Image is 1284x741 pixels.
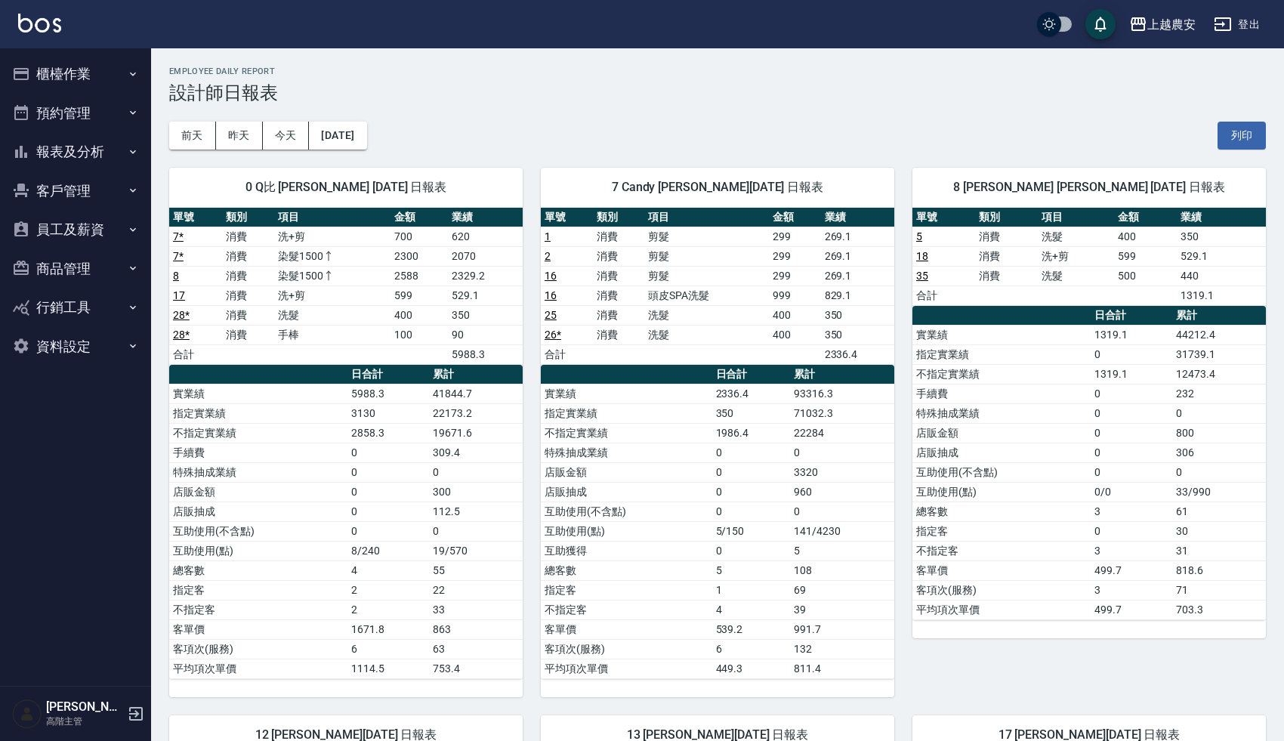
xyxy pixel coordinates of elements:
[644,325,768,344] td: 洗髮
[712,659,790,678] td: 449.3
[347,580,429,600] td: 2
[821,227,894,246] td: 269.1
[1091,364,1172,384] td: 1319.1
[347,560,429,580] td: 4
[6,288,145,327] button: 行銷工具
[222,305,275,325] td: 消費
[912,208,975,227] th: 單號
[541,443,712,462] td: 特殊抽成業績
[541,560,712,580] td: 總客數
[1114,208,1177,227] th: 金額
[169,560,347,580] td: 總客數
[712,365,790,384] th: 日合計
[1172,384,1266,403] td: 232
[912,502,1091,521] td: 總客數
[541,600,712,619] td: 不指定客
[712,580,790,600] td: 1
[790,423,894,443] td: 22284
[790,659,894,678] td: 811.4
[1172,306,1266,326] th: 累計
[12,699,42,729] img: Person
[1038,266,1114,286] td: 洗髮
[1091,482,1172,502] td: 0/0
[1091,344,1172,364] td: 0
[790,541,894,560] td: 5
[429,521,523,541] td: 0
[912,462,1091,482] td: 互助使用(不含點)
[429,659,523,678] td: 753.4
[541,541,712,560] td: 互助獲得
[429,482,523,502] td: 300
[644,246,768,266] td: 剪髮
[347,659,429,678] td: 1114.5
[712,560,790,580] td: 5
[1091,580,1172,600] td: 3
[541,639,712,659] td: 客項次(服務)
[448,208,523,227] th: 業績
[390,325,449,344] td: 100
[187,180,505,195] span: 0 Q比 [PERSON_NAME] [DATE] 日報表
[390,246,449,266] td: 2300
[6,94,145,133] button: 預約管理
[169,580,347,600] td: 指定客
[912,286,975,305] td: 合計
[263,122,310,150] button: 今天
[545,289,557,301] a: 16
[821,208,894,227] th: 業績
[644,227,768,246] td: 剪髮
[429,443,523,462] td: 309.4
[559,180,876,195] span: 7 Candy [PERSON_NAME][DATE] 日報表
[429,541,523,560] td: 19/570
[712,541,790,560] td: 0
[1172,521,1266,541] td: 30
[46,715,123,728] p: 高階主管
[916,250,928,262] a: 18
[790,502,894,521] td: 0
[912,600,1091,619] td: 平均項次單價
[821,266,894,286] td: 269.1
[390,227,449,246] td: 700
[169,82,1266,103] h3: 設計師日報表
[790,443,894,462] td: 0
[541,403,712,423] td: 指定實業績
[545,250,551,262] a: 2
[790,619,894,639] td: 991.7
[46,699,123,715] h5: [PERSON_NAME]
[821,305,894,325] td: 350
[448,286,523,305] td: 529.1
[912,423,1091,443] td: 店販金額
[6,210,145,249] button: 員工及薪資
[790,403,894,423] td: 71032.3
[769,286,821,305] td: 999
[712,502,790,521] td: 0
[1218,122,1266,150] button: 列印
[429,600,523,619] td: 33
[916,270,928,282] a: 35
[975,246,1038,266] td: 消費
[169,344,222,364] td: 合計
[347,502,429,521] td: 0
[1172,344,1266,364] td: 31739.1
[448,305,523,325] td: 350
[429,384,523,403] td: 41844.7
[593,266,645,286] td: 消費
[1091,560,1172,580] td: 499.7
[1177,227,1266,246] td: 350
[712,462,790,482] td: 0
[448,227,523,246] td: 620
[931,180,1248,195] span: 8 [PERSON_NAME] [PERSON_NAME] [DATE] 日報表
[541,521,712,541] td: 互助使用(點)
[912,521,1091,541] td: 指定客
[274,286,390,305] td: 洗+剪
[169,659,347,678] td: 平均項次單價
[541,482,712,502] td: 店販抽成
[1172,580,1266,600] td: 71
[18,14,61,32] img: Logo
[169,208,222,227] th: 單號
[274,246,390,266] td: 染髮1500↑
[222,325,275,344] td: 消費
[1123,9,1202,40] button: 上越農安
[274,305,390,325] td: 洗髮
[429,560,523,580] td: 55
[712,443,790,462] td: 0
